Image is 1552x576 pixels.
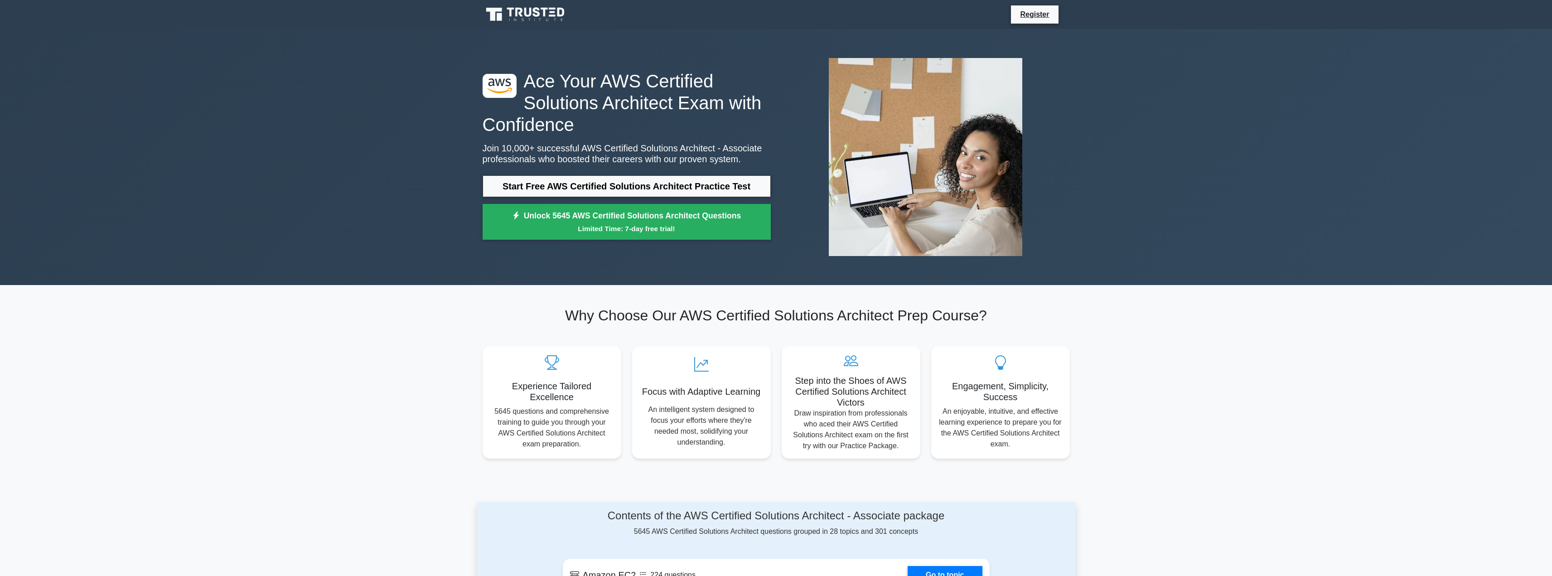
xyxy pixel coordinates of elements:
[483,204,771,240] a: Unlock 5645 AWS Certified Solutions Architect QuestionsLimited Time: 7-day free trial!
[938,406,1063,450] p: An enjoyable, intuitive, and effective learning experience to prepare you for the AWS Certified S...
[483,70,771,136] h1: Ace Your AWS Certified Solutions Architect Exam with Confidence
[490,381,614,402] h5: Experience Tailored Excellence
[563,509,990,537] div: 5645 AWS Certified Solutions Architect questions grouped in 28 topics and 301 concepts
[789,408,913,451] p: Draw inspiration from professionals who aced their AWS Certified Solutions Architect exam on the ...
[483,175,771,197] a: Start Free AWS Certified Solutions Architect Practice Test
[1015,9,1054,20] a: Register
[639,386,764,397] h5: Focus with Adaptive Learning
[639,404,764,448] p: An intelligent system designed to focus your efforts where they're needed most, solidifying your ...
[490,406,614,450] p: 5645 questions and comprehensive training to guide you through your AWS Certified Solutions Archi...
[494,223,759,234] small: Limited Time: 7-day free trial!
[938,381,1063,402] h5: Engagement, Simplicity, Success
[789,375,913,408] h5: Step into the Shoes of AWS Certified Solutions Architect Victors
[563,509,990,523] h4: Contents of the AWS Certified Solutions Architect - Associate package
[483,307,1070,324] h2: Why Choose Our AWS Certified Solutions Architect Prep Course?
[483,143,771,165] p: Join 10,000+ successful AWS Certified Solutions Architect - Associate professionals who boosted t...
